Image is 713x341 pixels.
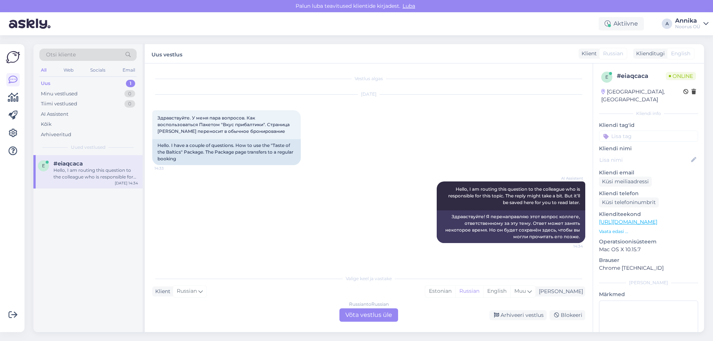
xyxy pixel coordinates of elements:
div: Kõik [41,121,52,128]
div: [DATE] 14:34 [115,180,138,186]
div: Küsi telefoninumbrit [599,197,659,207]
span: English [671,50,690,58]
input: Lisa tag [599,131,698,142]
p: Kliendi telefon [599,190,698,197]
div: Aktiivne [599,17,644,30]
div: Hello. I have a couple of questions. How to use the "Taste of the Baltics" Package. The Package p... [152,139,301,165]
span: Muu [514,288,526,294]
div: Hello, I am routing this question to the colleague who is responsible for this topic. The reply m... [53,167,138,180]
p: Operatsioonisüsteem [599,238,698,246]
div: Vestlus algas [152,75,585,82]
span: e [42,163,45,168]
p: Kliendi email [599,169,698,177]
span: Otsi kliente [46,51,76,59]
p: Kliendi tag'id [599,121,698,129]
div: Tiimi vestlused [41,100,77,108]
div: Valige keel ja vastake [152,275,585,282]
span: Russian [603,50,623,58]
span: AI Assistent [555,176,583,181]
div: All [39,65,48,75]
div: [PERSON_NAME] [536,288,583,295]
span: Здравствуйте. У меня пара вопросов. Как воспользоваться Пакетом "Вкус прибалтики". Страница [PERS... [157,115,291,134]
span: e [605,74,608,80]
span: 14:34 [555,243,583,249]
p: Mac OS X 10.15.7 [599,246,698,253]
div: Email [121,65,137,75]
p: Brauser [599,256,698,264]
p: Kliendi nimi [599,145,698,153]
div: Võta vestlus üle [339,308,398,322]
div: Здравствуйте! Я перенаправляю этот вопрос коллеге, ответственному за эту тему. Ответ может занять... [437,210,585,243]
label: Uus vestlus [152,49,182,59]
div: [PERSON_NAME] [599,279,698,286]
div: 0 [124,90,135,98]
div: Kliendi info [599,110,698,117]
div: Socials [89,65,107,75]
a: AnnikaNoorus OÜ [675,18,709,30]
img: Askly Logo [6,50,20,64]
span: Online [666,72,696,80]
div: [GEOGRAPHIC_DATA], [GEOGRAPHIC_DATA] [601,88,683,104]
div: Küsi meiliaadressi [599,177,652,187]
div: [DATE] [152,91,585,98]
span: Luba [400,3,417,9]
div: 0 [124,100,135,108]
span: Uued vestlused [71,144,105,151]
div: 1 [126,80,135,87]
span: 14:33 [154,165,182,171]
div: Klient [579,50,597,58]
p: Vaata edasi ... [599,228,698,235]
div: Estonian [425,286,455,297]
div: Noorus OÜ [675,24,700,30]
span: Russian [177,287,197,295]
span: Hello, I am routing this question to the colleague who is responsible for this topic. The reply m... [448,186,581,205]
div: Uus [41,80,51,87]
div: Arhiveeritud [41,131,71,138]
div: Web [62,65,75,75]
p: Chrome [TECHNICAL_ID] [599,264,698,272]
p: Märkmed [599,291,698,298]
div: # eiaqcaca [617,72,666,81]
div: Klient [152,288,170,295]
div: Blokeeri [550,310,585,320]
p: Klienditeekond [599,210,698,218]
div: Klienditugi [633,50,665,58]
a: [URL][DOMAIN_NAME] [599,219,657,225]
div: Russian to Russian [349,301,389,308]
div: English [483,286,510,297]
div: Arhiveeri vestlus [489,310,547,320]
input: Lisa nimi [599,156,690,164]
div: Russian [455,286,483,297]
span: #eiaqcaca [53,160,83,167]
div: A [662,19,672,29]
div: AI Assistent [41,111,68,118]
div: Annika [675,18,700,24]
div: Minu vestlused [41,90,78,98]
